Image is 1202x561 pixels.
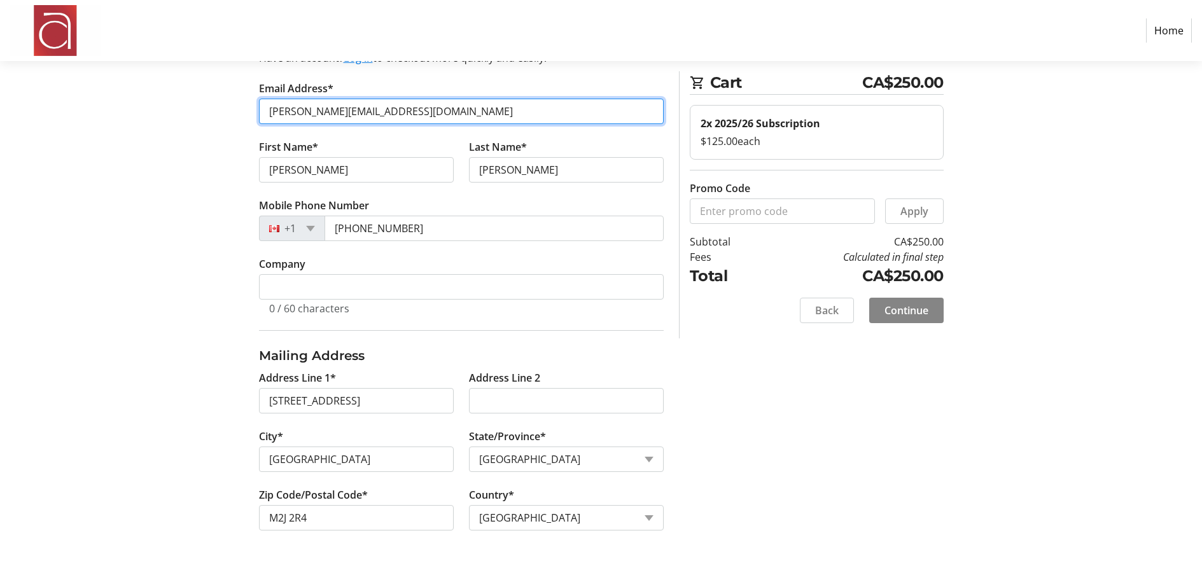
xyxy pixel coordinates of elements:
input: Zip or Postal Code [259,505,454,530]
span: Cart [710,71,863,94]
td: CA$250.00 [763,265,944,287]
label: State/Province* [469,429,546,444]
label: Last Name* [469,139,527,155]
label: Country* [469,487,514,502]
label: Promo Code [690,181,750,196]
button: Continue [869,298,944,323]
label: Address Line 1* [259,370,336,385]
td: CA$250.00 [763,234,944,249]
input: Address [259,388,454,413]
input: City [259,447,454,472]
label: Zip Code/Postal Code* [259,487,368,502]
label: First Name* [259,139,318,155]
strong: 2x 2025/26 Subscription [701,116,820,130]
label: Company [259,256,305,272]
div: $125.00 each [701,134,933,149]
img: Amadeus Choir of Greater Toronto 's Logo [10,5,101,56]
span: Back [815,303,839,318]
h3: Mailing Address [259,346,664,365]
input: Enter promo code [690,198,875,224]
span: CA$250.00 [862,71,944,94]
a: Home [1146,18,1192,43]
span: Continue [884,303,928,318]
label: City* [259,429,283,444]
label: Mobile Phone Number [259,198,369,213]
span: Apply [900,204,928,219]
label: Address Line 2 [469,370,540,385]
input: (506) 234-5678 [325,216,664,241]
button: Apply [885,198,944,224]
td: Fees [690,249,763,265]
td: Subtotal [690,234,763,249]
td: Total [690,265,763,287]
label: Email Address* [259,81,333,96]
td: Calculated in final step [763,249,944,265]
button: Back [800,298,854,323]
tr-character-limit: 0 / 60 characters [269,301,349,315]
